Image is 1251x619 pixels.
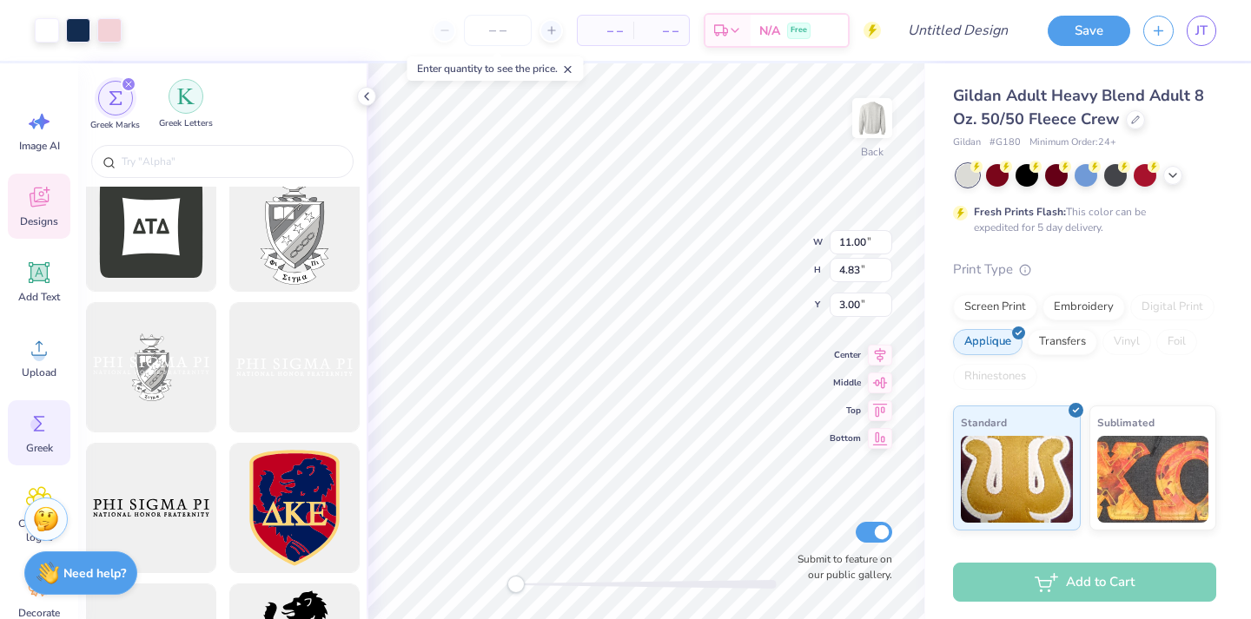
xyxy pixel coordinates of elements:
div: Back [861,144,884,160]
span: Designs [20,214,58,228]
span: Upload [22,365,56,379]
span: Add Text [18,290,60,304]
div: Enter quantity to see the price. [407,56,584,81]
span: Top [830,404,861,418]
span: Greek [26,441,53,455]
img: Greek Letters Image [177,88,195,105]
span: Center [830,348,861,362]
span: Bottom [830,431,861,445]
div: This color can be expedited for 5 day delivery. [974,204,1188,235]
img: Standard [961,436,1073,523]
div: filter for Greek Letters [159,79,213,130]
button: Save [1048,16,1130,46]
span: N/A [759,22,780,40]
div: Embroidery [1042,294,1125,320]
span: Standard [961,413,1007,431]
strong: Fresh Prints Flash: [974,205,1066,219]
button: filter button [159,81,213,132]
div: Foil [1156,329,1197,355]
img: Sublimated [1097,436,1209,523]
strong: Need help? [63,565,126,582]
span: – – [588,22,623,40]
input: Try "Alpha" [120,153,342,170]
span: Gildan Adult Heavy Blend Adult 8 Oz. 50/50 Fleece Crew [953,85,1204,129]
label: Submit to feature on our public gallery. [788,551,892,583]
span: Gildan [953,135,981,150]
span: – – [644,22,678,40]
span: # G180 [990,135,1021,150]
div: Applique [953,329,1023,355]
div: Transfers [1028,329,1097,355]
button: filter button [90,81,140,132]
div: Print Type [953,260,1216,280]
div: Digital Print [1130,294,1215,320]
span: Greek Marks [90,119,140,132]
img: Greek Marks Image [109,91,122,105]
a: JT [1187,16,1216,46]
div: Vinyl [1102,329,1151,355]
input: Untitled Design [894,13,1022,48]
span: Minimum Order: 24 + [1029,135,1116,150]
div: Rhinestones [953,364,1037,390]
div: filter for Greek Marks [90,81,140,132]
span: Sublimated [1097,413,1155,431]
div: Accessibility label [507,576,525,593]
span: Free [791,24,807,36]
span: Image AI [19,139,60,153]
input: – – [464,15,532,46]
img: Back [855,101,890,135]
span: JT [1195,21,1208,41]
div: Screen Print [953,294,1037,320]
span: Greek Letters [159,117,213,130]
span: Clipart & logos [10,517,68,544]
span: Middle [830,376,861,390]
